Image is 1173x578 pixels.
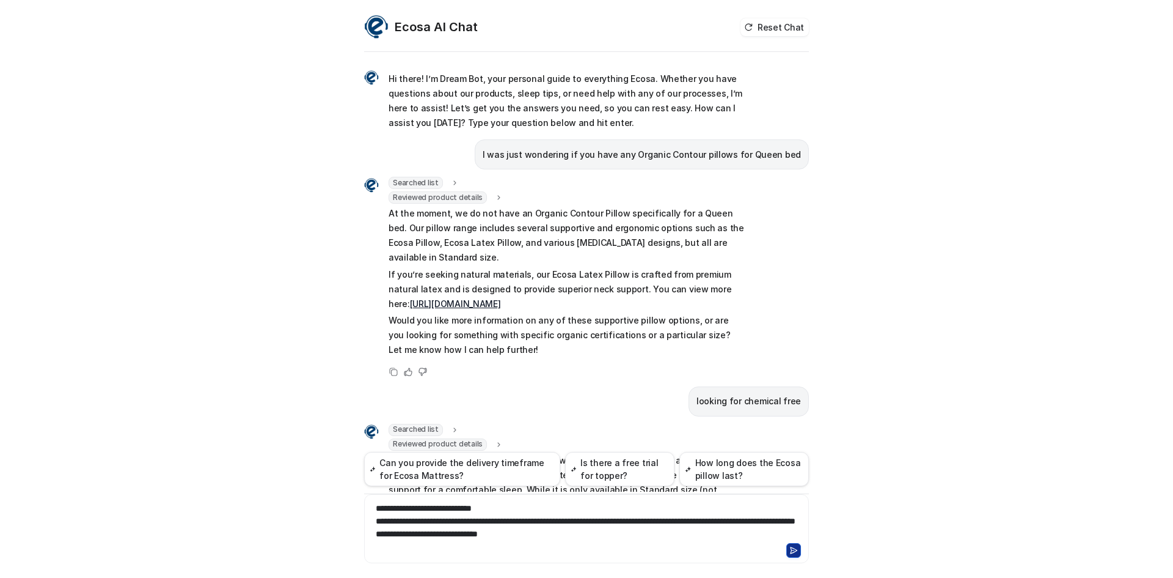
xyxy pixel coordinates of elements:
p: looking for chemical free [696,394,801,409]
h2: Ecosa AI Chat [395,18,478,35]
button: Reset Chat [740,18,809,36]
span: Searched list [389,177,443,189]
span: Reviewed product details [389,439,487,451]
span: Searched list [389,424,443,436]
img: Widget [364,70,379,85]
p: Would you like more information on any of these supportive pillow options, or are you looking for... [389,313,746,357]
img: Widget [364,15,389,39]
a: [URL][DOMAIN_NAME] [410,298,501,309]
button: How long does the Ecosa pillow last? [679,452,809,486]
p: If you’re seeking natural materials, our Ecosa Latex Pillow is crafted from premium natural latex... [389,267,746,311]
span: Reviewed product details [389,191,487,204]
img: Widget [364,424,379,439]
img: Widget [364,178,379,193]
p: At the moment, we do not have an Organic Contour Pillow specifically for a Queen bed. Our pillow ... [389,206,746,265]
button: Is there a free trial for topper? [565,452,674,486]
p: Hi there! I’m Dream Bot, your personal guide to everything Ecosa. Whether you have questions abou... [389,72,746,130]
button: Can you provide the delivery timeframe for Ecosa Mattress? [364,452,560,486]
p: I was just wondering if you have any Organic Contour pillows for Queen bed [483,147,801,162]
